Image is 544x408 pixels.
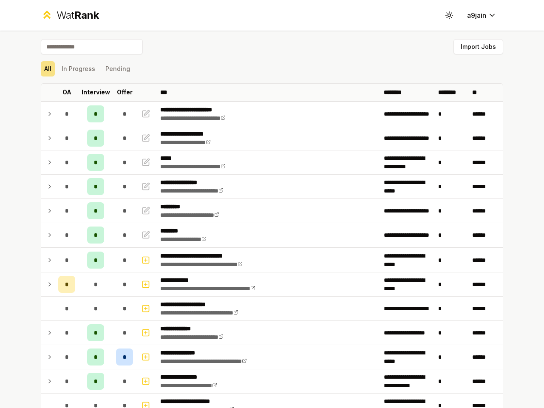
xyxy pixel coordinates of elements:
p: OA [62,88,71,96]
span: a9jain [467,10,486,20]
p: Interview [82,88,110,96]
div: Wat [57,8,99,22]
a: WatRank [41,8,99,22]
button: In Progress [58,61,99,76]
button: Import Jobs [453,39,503,54]
button: Pending [102,61,133,76]
span: Rank [74,9,99,21]
button: All [41,61,55,76]
button: a9jain [460,8,503,23]
p: Offer [117,88,133,96]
